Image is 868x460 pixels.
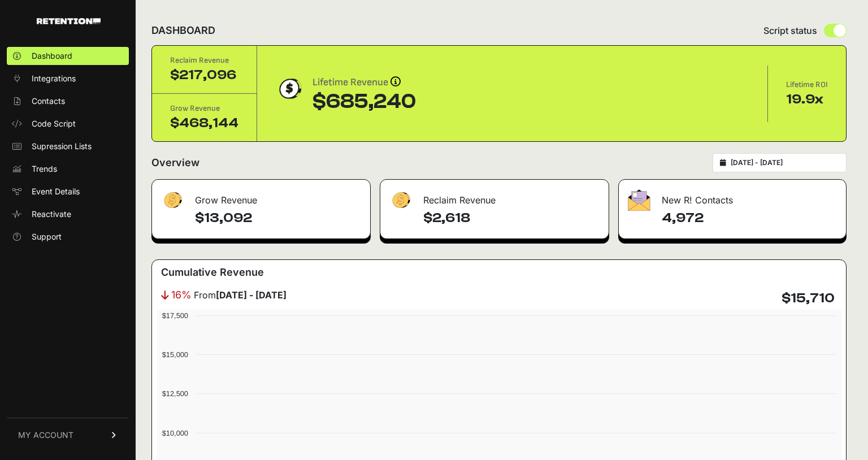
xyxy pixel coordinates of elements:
a: Trends [7,160,129,178]
text: $15,000 [162,350,188,359]
div: Reclaim Revenue [380,180,609,214]
img: dollar-coin-05c43ed7efb7bc0c12610022525b4bbbb207c7efeef5aecc26f025e68dcafac9.png [275,75,303,103]
span: Reactivate [32,209,71,220]
span: Code Script [32,118,76,129]
h4: 4,972 [662,209,837,227]
a: MY ACCOUNT [7,418,129,452]
a: Support [7,228,129,246]
span: MY ACCOUNT [18,429,73,441]
a: Event Details [7,183,129,201]
div: Grow Revenue [152,180,370,214]
img: fa-envelope-19ae18322b30453b285274b1b8af3d052b27d846a4fbe8435d1a52b978f639a2.png [628,189,650,211]
div: Lifetime Revenue [313,75,416,90]
div: Grow Revenue [170,103,238,114]
h4: $2,618 [423,209,600,227]
a: Reactivate [7,205,129,223]
a: Contacts [7,92,129,110]
span: Dashboard [32,50,72,62]
span: Supression Lists [32,141,92,152]
h2: DASHBOARD [151,23,215,38]
div: Reclaim Revenue [170,55,238,66]
span: Script status [763,24,817,37]
span: 16% [171,287,192,303]
div: $217,096 [170,66,238,84]
a: Code Script [7,115,129,133]
span: From [194,288,287,302]
span: Contacts [32,96,65,107]
div: New R! Contacts [619,180,846,214]
div: $685,240 [313,90,416,113]
span: Support [32,231,62,242]
span: Integrations [32,73,76,84]
a: Supression Lists [7,137,129,155]
a: Integrations [7,70,129,88]
img: fa-dollar-13500eef13a19c4ab2b9ed9ad552e47b0d9fc28b02b83b90ba0e00f96d6372e9.png [389,189,412,211]
div: 19.9x [786,90,828,109]
text: $12,500 [162,389,188,398]
div: Lifetime ROI [786,79,828,90]
img: Retention.com [37,18,101,24]
a: Dashboard [7,47,129,65]
span: Trends [32,163,57,175]
img: fa-dollar-13500eef13a19c4ab2b9ed9ad552e47b0d9fc28b02b83b90ba0e00f96d6372e9.png [161,189,184,211]
div: $468,144 [170,114,238,132]
h4: $15,710 [782,289,835,307]
text: $10,000 [162,429,188,437]
strong: [DATE] - [DATE] [216,289,287,301]
h4: $13,092 [195,209,361,227]
span: Event Details [32,186,80,197]
text: $17,500 [162,311,188,320]
h2: Overview [151,155,199,171]
h3: Cumulative Revenue [161,264,264,280]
